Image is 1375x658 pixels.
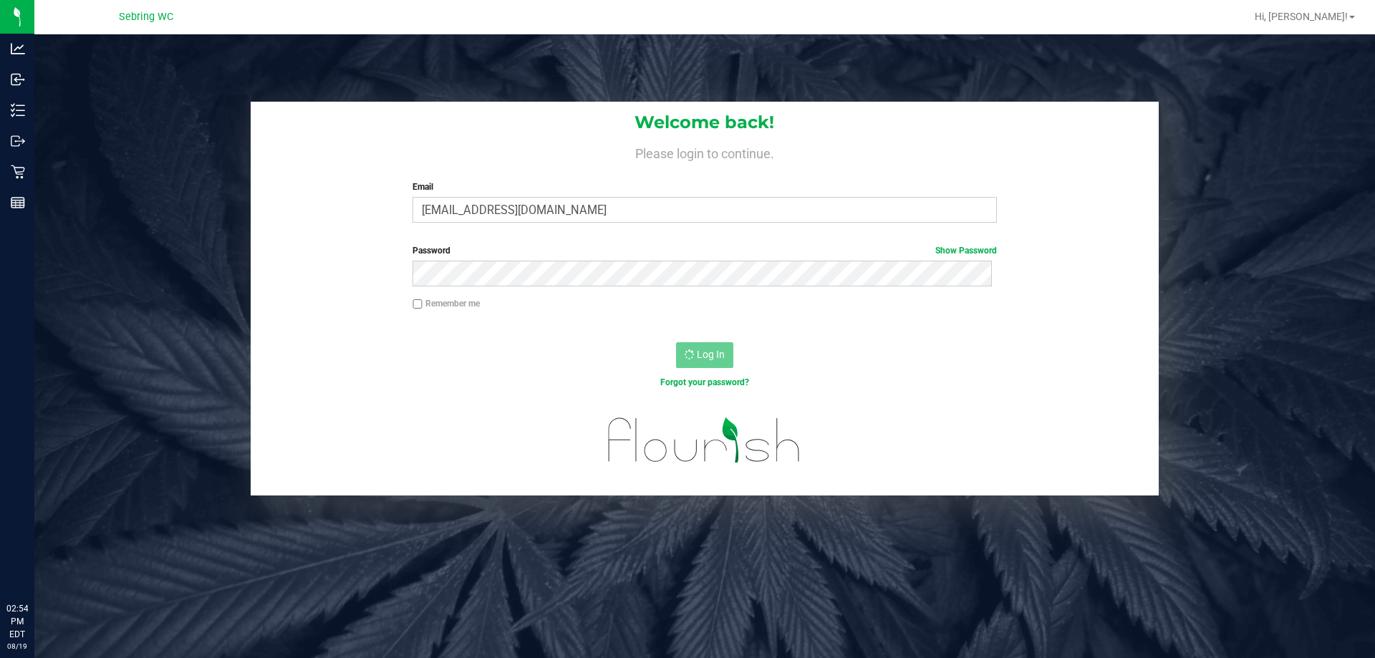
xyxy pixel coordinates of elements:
[591,404,818,477] img: flourish_logo.svg
[11,134,25,148] inline-svg: Outbound
[660,377,749,387] a: Forgot your password?
[412,246,450,256] span: Password
[11,195,25,210] inline-svg: Reports
[11,103,25,117] inline-svg: Inventory
[412,299,423,309] input: Remember me
[11,165,25,179] inline-svg: Retail
[412,297,480,310] label: Remember me
[1255,11,1348,22] span: Hi, [PERSON_NAME]!
[676,342,733,368] button: Log In
[251,143,1159,160] h4: Please login to continue.
[697,349,725,360] span: Log In
[935,246,997,256] a: Show Password
[251,113,1159,132] h1: Welcome back!
[11,72,25,87] inline-svg: Inbound
[11,42,25,56] inline-svg: Analytics
[412,180,996,193] label: Email
[6,641,28,652] p: 08/19
[6,602,28,641] p: 02:54 PM EDT
[119,11,173,23] span: Sebring WC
